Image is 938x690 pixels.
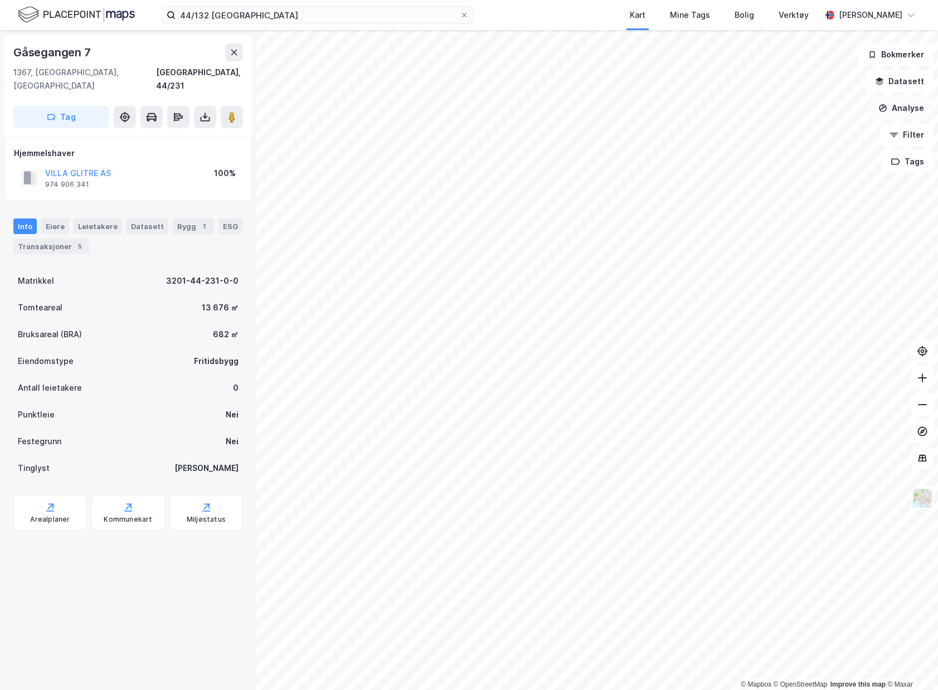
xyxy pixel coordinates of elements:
[882,636,938,690] iframe: Chat Widget
[18,274,54,288] div: Matrikkel
[41,218,69,234] div: Eiere
[880,124,934,146] button: Filter
[18,408,55,421] div: Punktleie
[18,354,74,368] div: Eiendomstype
[839,8,902,22] div: [PERSON_NAME]
[18,435,61,448] div: Festegrunn
[14,147,242,160] div: Hjemmelshaver
[13,66,156,93] div: 1367, [GEOGRAPHIC_DATA], [GEOGRAPHIC_DATA]
[30,515,70,524] div: Arealplaner
[187,515,226,524] div: Miljøstatus
[18,328,82,341] div: Bruksareal (BRA)
[13,106,109,128] button: Tag
[127,218,168,234] div: Datasett
[13,43,93,61] div: Gåsegangen 7
[45,180,89,189] div: 974 906 341
[869,97,934,119] button: Analyse
[18,461,50,475] div: Tinglyst
[882,636,938,690] div: Kontrollprogram for chat
[858,43,934,66] button: Bokmerker
[214,167,236,180] div: 100%
[226,435,239,448] div: Nei
[670,8,710,22] div: Mine Tags
[735,8,754,22] div: Bolig
[233,381,239,395] div: 0
[18,381,82,395] div: Antall leietakere
[774,681,828,688] a: OpenStreetMap
[866,70,934,93] button: Datasett
[173,218,214,234] div: Bygg
[882,150,934,173] button: Tags
[13,239,90,254] div: Transaksjoner
[202,301,239,314] div: 13 676 ㎡
[912,488,933,509] img: Z
[174,461,239,475] div: [PERSON_NAME]
[18,5,135,25] img: logo.f888ab2527a4732fd821a326f86c7f29.svg
[630,8,645,22] div: Kart
[18,301,62,314] div: Tomteareal
[176,7,460,23] input: Søk på adresse, matrikkel, gårdeiere, leietakere eller personer
[218,218,242,234] div: ESG
[830,681,886,688] a: Improve this map
[166,274,239,288] div: 3201-44-231-0-0
[74,218,122,234] div: Leietakere
[741,681,771,688] a: Mapbox
[156,66,243,93] div: [GEOGRAPHIC_DATA], 44/231
[779,8,809,22] div: Verktøy
[198,221,210,232] div: 1
[226,408,239,421] div: Nei
[13,218,37,234] div: Info
[194,354,239,368] div: Fritidsbygg
[74,241,85,252] div: 5
[104,515,152,524] div: Kommunekart
[213,328,239,341] div: 682 ㎡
